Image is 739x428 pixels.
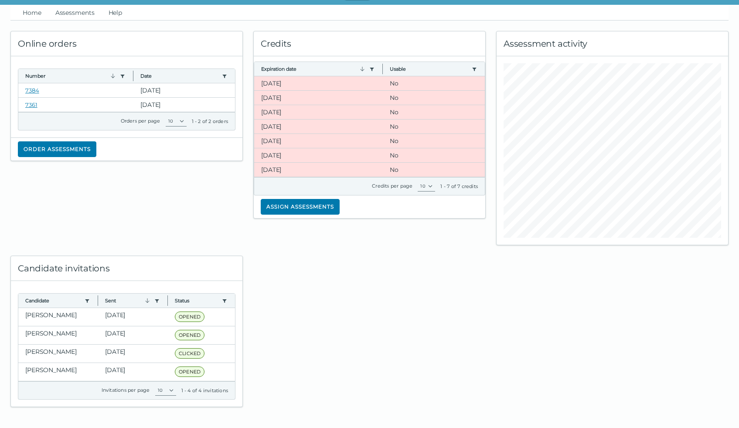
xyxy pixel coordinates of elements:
[380,59,385,78] button: Column resize handle
[254,148,383,162] clr-dg-cell: [DATE]
[175,330,204,340] span: OPENED
[261,65,366,72] button: Expiration date
[192,118,228,125] div: 1 - 2 of 2 orders
[95,291,101,310] button: Column resize handle
[25,101,37,108] a: 7361
[254,105,383,119] clr-dg-cell: [DATE]
[175,297,218,304] button: Status
[440,183,478,190] div: 1 - 7 of 7 credits
[165,291,170,310] button: Column resize handle
[18,141,96,157] button: Order assessments
[98,308,168,326] clr-dg-cell: [DATE]
[11,31,242,56] div: Online orders
[54,5,96,21] a: Assessments
[254,31,485,56] div: Credits
[372,183,412,189] label: Credits per page
[181,387,228,394] div: 1 - 4 of 4 invitations
[175,312,204,322] span: OPENED
[254,76,383,90] clr-dg-cell: [DATE]
[254,91,383,105] clr-dg-cell: [DATE]
[175,348,204,359] span: CLICKED
[98,345,168,363] clr-dg-cell: [DATE]
[130,66,136,85] button: Column resize handle
[133,98,235,112] clr-dg-cell: [DATE]
[254,163,383,177] clr-dg-cell: [DATE]
[383,148,485,162] clr-dg-cell: No
[383,105,485,119] clr-dg-cell: No
[383,76,485,90] clr-dg-cell: No
[25,72,116,79] button: Number
[105,297,151,304] button: Sent
[390,65,468,72] button: Usable
[18,345,98,363] clr-dg-cell: [PERSON_NAME]
[383,163,485,177] clr-dg-cell: No
[133,83,235,97] clr-dg-cell: [DATE]
[261,199,340,215] button: Assign assessments
[102,387,150,393] label: Invitations per page
[18,363,98,381] clr-dg-cell: [PERSON_NAME]
[254,134,383,148] clr-dg-cell: [DATE]
[18,326,98,344] clr-dg-cell: [PERSON_NAME]
[254,120,383,134] clr-dg-cell: [DATE]
[25,297,81,304] button: Candidate
[175,366,204,377] span: OPENED
[497,31,728,56] div: Assessment activity
[25,87,39,94] a: 7384
[221,297,228,304] button: status filter
[383,91,485,105] clr-dg-cell: No
[121,118,160,124] label: Orders per page
[383,134,485,148] clr-dg-cell: No
[98,363,168,381] clr-dg-cell: [DATE]
[383,120,485,134] clr-dg-cell: No
[140,72,218,79] button: Date
[11,256,242,281] div: Candidate invitations
[18,308,98,326] clr-dg-cell: [PERSON_NAME]
[98,326,168,344] clr-dg-cell: [DATE]
[21,5,43,21] a: Home
[107,5,124,21] a: Help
